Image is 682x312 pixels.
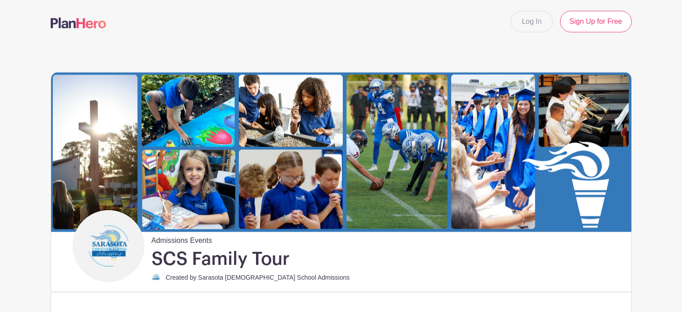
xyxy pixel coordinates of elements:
small: Created by Sarasota [DEMOGRAPHIC_DATA] School Admissions [166,274,350,281]
a: Log In [511,11,553,32]
img: event_banner_9558.png [51,72,631,232]
a: Sign Up for Free [560,11,631,32]
img: Admissions%20Logo%20%20(2).png [75,212,142,280]
img: Admisions%20Logo.png [152,273,161,282]
img: logo-507f7623f17ff9eddc593b1ce0a138ce2505c220e1c5a4e2b4648c50719b7d32.svg [51,18,106,28]
span: Admissions Events [152,232,212,246]
h1: SCS Family Tour [152,248,290,270]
